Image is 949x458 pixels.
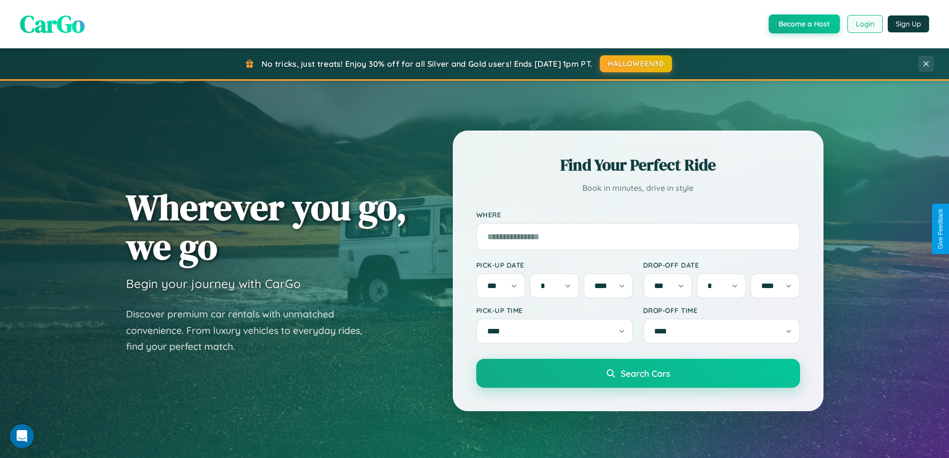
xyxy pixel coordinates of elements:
[888,15,929,32] button: Sign Up
[126,187,407,266] h1: Wherever you go, we go
[126,306,375,355] p: Discover premium car rentals with unmatched convenience. From luxury vehicles to everyday rides, ...
[621,368,670,379] span: Search Cars
[600,55,672,72] button: HALLOWEEN30
[476,210,800,219] label: Where
[937,209,944,249] div: Give Feedback
[476,261,633,269] label: Pick-up Date
[769,14,840,33] button: Become a Host
[847,15,883,33] button: Login
[20,7,85,40] span: CarGo
[476,359,800,388] button: Search Cars
[476,306,633,314] label: Pick-up Time
[643,306,800,314] label: Drop-off Time
[262,59,592,69] span: No tricks, just treats! Enjoy 30% off for all Silver and Gold users! Ends [DATE] 1pm PT.
[476,181,800,195] p: Book in minutes, drive in style
[126,276,301,291] h3: Begin your journey with CarGo
[643,261,800,269] label: Drop-off Date
[10,424,34,448] iframe: Intercom live chat
[476,154,800,176] h2: Find Your Perfect Ride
